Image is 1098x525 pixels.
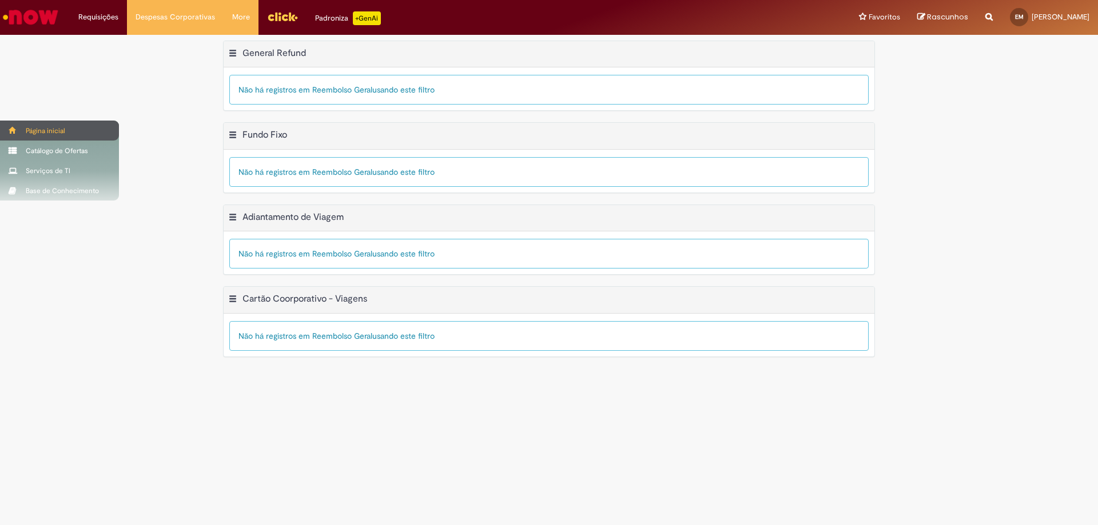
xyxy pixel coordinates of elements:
[1,6,60,29] img: ServiceNow
[917,12,968,23] a: Rascunhos
[229,75,869,105] div: Não há registros em Reembolso Geral
[372,331,435,341] span: usando este filtro
[267,8,298,25] img: click_logo_yellow_360x200.png
[242,211,344,223] h2: Adiantamento de Viagem
[228,47,237,62] button: General Refund Menu de contexto
[353,11,381,25] p: +GenAi
[228,211,237,226] button: Adiantamento de Viagem Menu de contexto
[1015,13,1024,21] span: EM
[927,11,968,22] span: Rascunhos
[228,293,237,308] button: Cartão Coorporativo - Viagens Menu de contexto
[372,167,435,177] span: usando este filtro
[229,157,869,187] div: Não há registros em Reembolso Geral
[242,47,306,59] h2: General Refund
[315,11,381,25] div: Padroniza
[229,239,869,268] div: Não há registros em Reembolso Geral
[1032,12,1089,22] span: [PERSON_NAME]
[242,294,367,305] h2: Cartão Coorporativo - Viagens
[372,249,435,259] span: usando este filtro
[242,129,287,141] h2: Fundo Fixo
[372,85,435,95] span: usando este filtro
[869,11,900,23] span: Favoritos
[78,11,118,23] span: Requisições
[229,321,869,351] div: Não há registros em Reembolso Geral
[228,129,237,144] button: Fundo Fixo Menu de contexto
[136,11,215,23] span: Despesas Corporativas
[232,11,250,23] span: More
